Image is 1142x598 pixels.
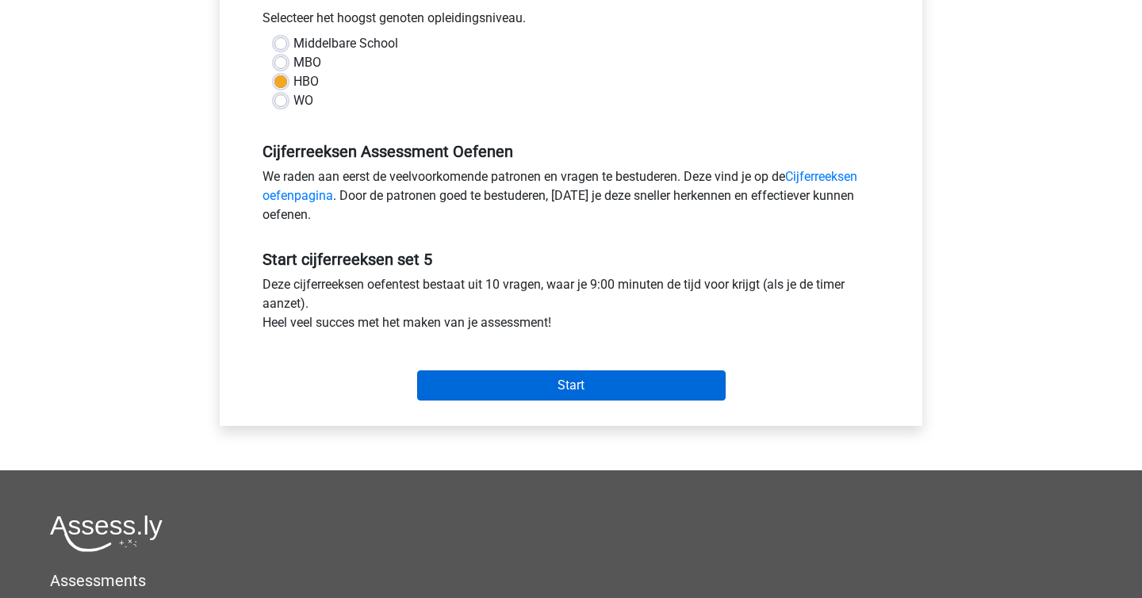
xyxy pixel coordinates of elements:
h5: Assessments [50,571,1092,590]
label: MBO [293,53,321,72]
h5: Start cijferreeksen set 5 [263,250,879,269]
div: Selecteer het hoogst genoten opleidingsniveau. [251,9,891,34]
h5: Cijferreeksen Assessment Oefenen [263,142,879,161]
img: Assessly logo [50,515,163,552]
div: We raden aan eerst de veelvoorkomende patronen en vragen te bestuderen. Deze vind je op de . Door... [251,167,891,231]
label: Middelbare School [293,34,398,53]
label: WO [293,91,313,110]
div: Deze cijferreeksen oefentest bestaat uit 10 vragen, waar je 9:00 minuten de tijd voor krijgt (als... [251,275,891,339]
input: Start [417,370,726,401]
label: HBO [293,72,319,91]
